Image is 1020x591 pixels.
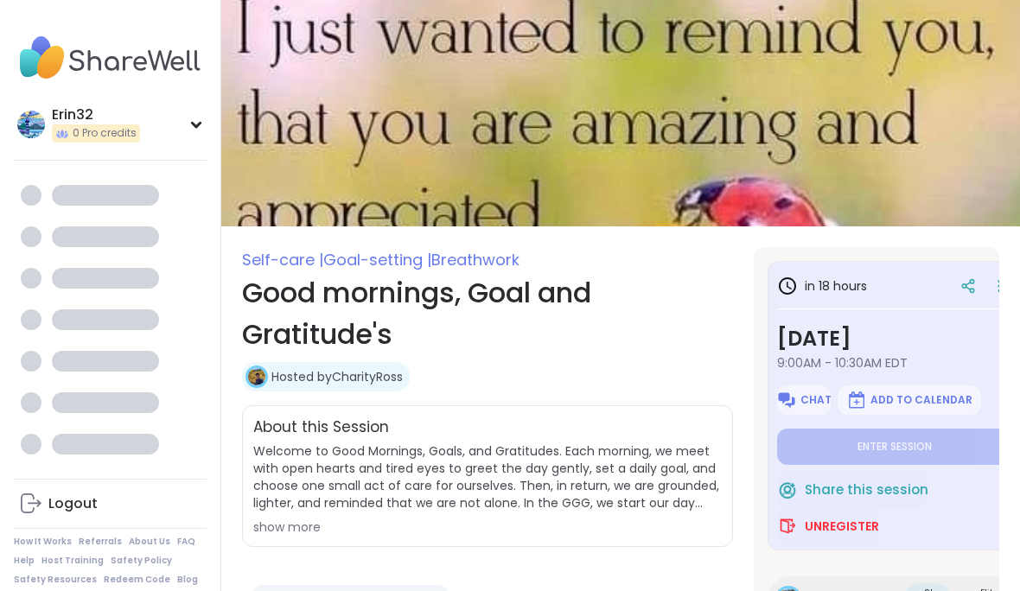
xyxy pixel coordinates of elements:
[777,354,1011,372] span: 9:00AM - 10:30AM EDT
[242,272,733,355] h1: Good mornings, Goal and Gratitude's
[14,28,207,88] img: ShareWell Nav Logo
[111,555,172,567] a: Safety Policy
[846,390,867,410] img: ShareWell Logomark
[253,518,722,536] div: show more
[73,126,137,141] span: 0 Pro credits
[14,483,207,524] a: Logout
[48,494,98,513] div: Logout
[777,480,798,500] img: ShareWell Logomark
[777,472,928,508] button: Share this session
[253,416,389,439] h2: About this Session
[777,385,831,415] button: Chat
[777,516,798,537] img: ShareWell Logomark
[805,480,928,500] span: Share this session
[248,368,265,385] img: CharityRoss
[177,536,195,548] a: FAQ
[776,390,797,410] img: ShareWell Logomark
[777,508,879,544] button: Unregister
[431,249,520,270] span: Breathwork
[805,518,879,535] span: Unregister
[838,385,981,415] button: Add to Calendar
[800,393,832,407] span: Chat
[271,368,403,385] a: Hosted byCharityRoss
[79,536,122,548] a: Referrals
[14,574,97,586] a: Safety Resources
[41,555,104,567] a: Host Training
[777,429,1011,465] button: Enter session
[253,442,722,512] span: Welcome to Good Mornings, Goals, and Gratitudes. Each morning, we meet with open hearts and tired...
[52,105,140,124] div: Erin32
[242,249,323,270] span: Self-care |
[777,323,1011,354] h3: [DATE]
[14,536,72,548] a: How It Works
[17,111,45,138] img: Erin32
[104,574,170,586] a: Redeem Code
[870,393,972,407] span: Add to Calendar
[857,440,932,454] span: Enter session
[777,276,867,296] h3: in 18 hours
[129,536,170,548] a: About Us
[14,555,35,567] a: Help
[323,249,431,270] span: Goal-setting |
[177,574,198,586] a: Blog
